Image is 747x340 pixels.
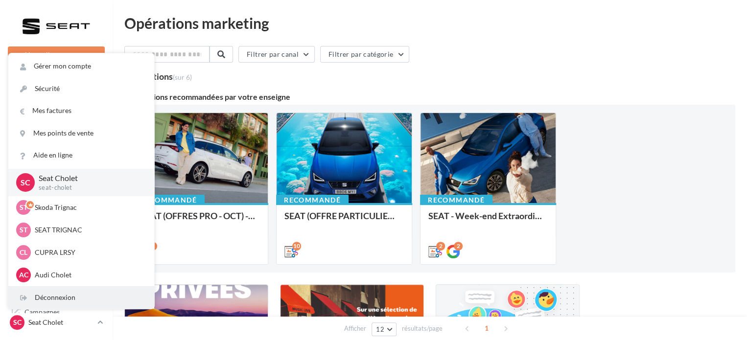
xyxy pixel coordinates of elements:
[140,211,260,230] div: SEAT (OFFRES PRO - OCT) - SOCIAL MEDIA
[276,195,349,205] div: Recommandé
[284,211,404,230] div: SEAT (OFFRE PARTICULIER - OCT) - SOCIAL MEDIA
[35,248,142,257] p: CUPRA LRSY
[124,93,735,101] div: 3 opérations recommandées par votre enseigne
[131,72,192,81] div: opérations
[173,73,192,81] span: (sur 6)
[8,313,105,332] a: SC Seat Cholet
[402,324,443,333] span: résultats/page
[292,242,301,250] div: 10
[20,248,27,257] span: CL
[8,122,154,144] a: Mes points de vente
[372,322,397,336] button: 12
[13,317,22,327] span: SC
[454,242,463,250] div: 2
[6,98,107,118] a: Opérations
[19,270,28,280] span: AC
[320,46,409,63] button: Filtrer par catégorie
[35,270,142,280] p: Audi Cholet
[6,245,107,265] a: Calendrier
[8,100,154,122] a: Mes factures
[8,287,154,309] div: Déconnexion
[39,183,139,192] p: seat-cholet
[6,269,107,297] a: PLV et print personnalisable
[6,147,107,168] a: Visibilité en ligne
[428,211,548,230] div: SEAT - Week-end Extraordinaire ([GEOGRAPHIC_DATA]) - OCTOBRE
[20,203,27,212] span: ST
[8,46,105,63] button: Nouvelle campagne
[436,242,445,250] div: 2
[479,320,494,336] span: 1
[8,55,154,77] a: Gérer mon compte
[20,225,27,235] span: ST
[6,220,107,241] a: Médiathèque
[35,203,142,212] p: Skoda Trignac
[344,324,366,333] span: Afficher
[21,177,30,188] span: SC
[6,122,107,143] a: Boîte de réception
[376,325,384,333] span: 12
[6,196,107,216] a: Contacts
[39,173,139,184] p: Seat Cholet
[124,70,192,81] div: 5
[6,172,107,192] a: Campagnes
[8,144,154,166] a: Aide en ligne
[8,78,154,100] a: Sécurité
[132,195,205,205] div: Recommandé
[238,46,315,63] button: Filtrer par canal
[28,317,93,327] p: Seat Cholet
[420,195,492,205] div: Recommandé
[124,16,735,30] div: Opérations marketing
[35,225,142,235] p: SEAT TRIGNAC
[6,73,103,94] button: Notifications 8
